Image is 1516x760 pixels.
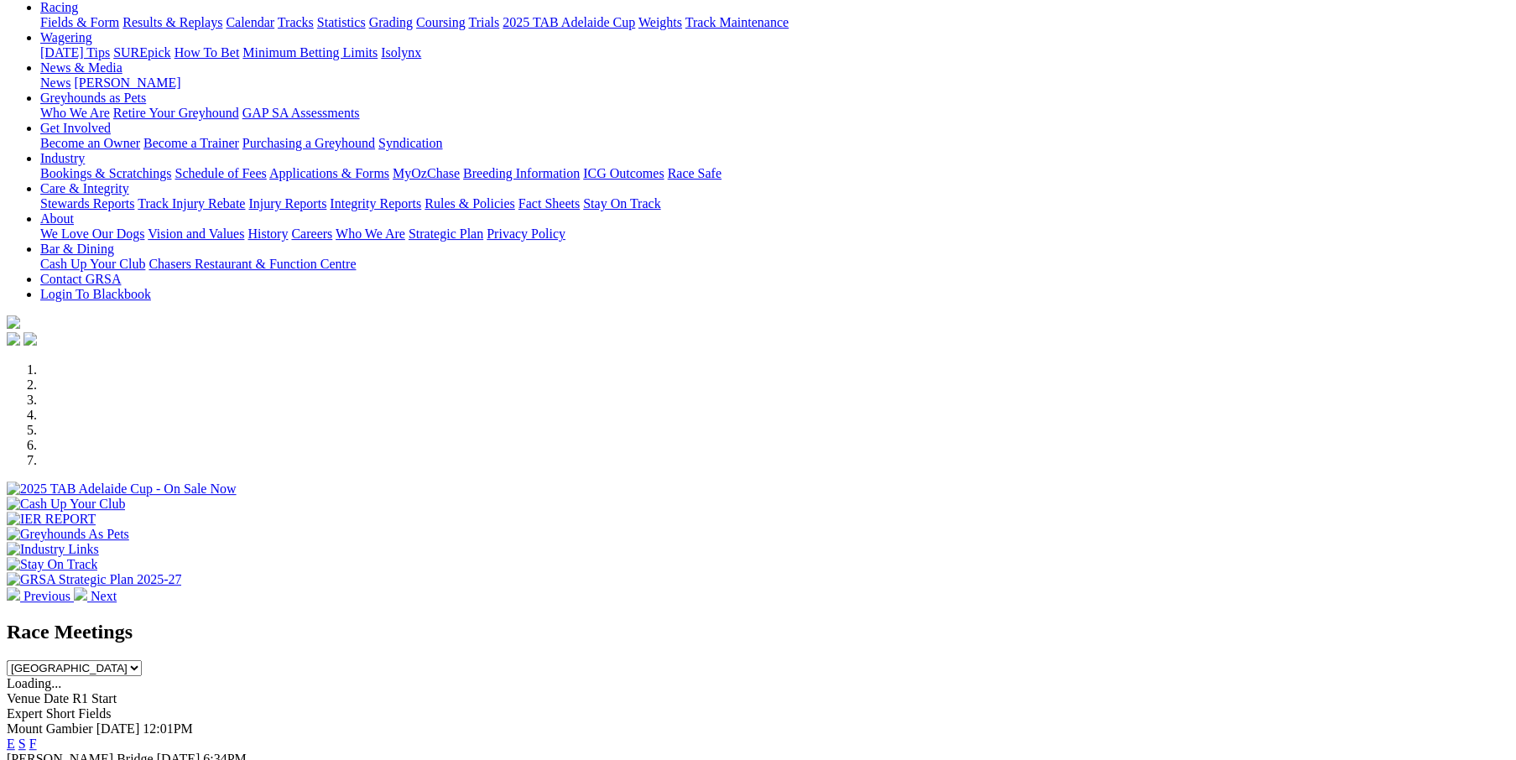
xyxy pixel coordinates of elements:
img: IER REPORT [7,512,96,527]
img: 2025 TAB Adelaide Cup - On Sale Now [7,482,237,497]
a: Greyhounds as Pets [40,91,146,105]
span: Mount Gambier [7,721,93,736]
img: twitter.svg [23,332,37,346]
span: Venue [7,691,40,705]
span: Next [91,589,117,603]
div: Racing [40,15,1509,30]
img: chevron-left-pager-white.svg [7,587,20,601]
a: Fields & Form [40,15,119,29]
img: Greyhounds As Pets [7,527,129,542]
a: Applications & Forms [269,166,389,180]
a: [DATE] Tips [40,45,110,60]
div: News & Media [40,75,1509,91]
a: We Love Our Dogs [40,226,144,241]
a: Coursing [416,15,466,29]
img: Cash Up Your Club [7,497,125,512]
a: How To Bet [175,45,240,60]
img: chevron-right-pager-white.svg [74,587,87,601]
a: Injury Reports [248,196,326,211]
a: [PERSON_NAME] [74,75,180,90]
span: Date [44,691,69,705]
span: Previous [23,589,70,603]
a: Get Involved [40,121,111,135]
a: Syndication [378,136,442,150]
a: Wagering [40,30,92,44]
a: Login To Blackbook [40,287,151,301]
span: Fields [78,706,111,721]
div: Get Involved [40,136,1509,151]
a: Tracks [278,15,314,29]
a: News [40,75,70,90]
a: Breeding Information [463,166,580,180]
a: Strategic Plan [409,226,483,241]
div: About [40,226,1509,242]
span: 12:01PM [143,721,193,736]
span: Short [46,706,76,721]
a: Minimum Betting Limits [242,45,378,60]
a: Race Safe [667,166,721,180]
a: News & Media [40,60,122,75]
a: E [7,737,15,751]
a: Care & Integrity [40,181,129,195]
a: About [40,211,74,226]
a: Become a Trainer [143,136,239,150]
a: Who We Are [336,226,405,241]
span: R1 Start [72,691,117,705]
div: Industry [40,166,1509,181]
span: [DATE] [96,721,140,736]
a: Track Maintenance [685,15,789,29]
span: Expert [7,706,43,721]
a: Trials [468,15,499,29]
a: Chasers Restaurant & Function Centre [148,257,356,271]
span: Loading... [7,676,61,690]
div: Wagering [40,45,1509,60]
a: Bar & Dining [40,242,114,256]
a: Purchasing a Greyhound [242,136,375,150]
a: Stewards Reports [40,196,134,211]
a: Bookings & Scratchings [40,166,171,180]
a: Calendar [226,15,274,29]
a: Careers [291,226,332,241]
a: Privacy Policy [487,226,565,241]
a: Stay On Track [583,196,660,211]
a: 2025 TAB Adelaide Cup [503,15,635,29]
a: Next [74,589,117,603]
div: Bar & Dining [40,257,1509,272]
div: Care & Integrity [40,196,1509,211]
a: Retire Your Greyhound [113,106,239,120]
a: Fact Sheets [518,196,580,211]
a: Previous [7,589,74,603]
a: SUREpick [113,45,170,60]
a: F [29,737,37,751]
img: logo-grsa-white.png [7,315,20,329]
h2: Race Meetings [7,621,1509,643]
a: Vision and Values [148,226,244,241]
a: Who We Are [40,106,110,120]
div: Greyhounds as Pets [40,106,1509,121]
a: Rules & Policies [425,196,515,211]
img: Industry Links [7,542,99,557]
a: Results & Replays [122,15,222,29]
a: Industry [40,151,85,165]
a: History [247,226,288,241]
img: Stay On Track [7,557,97,572]
a: S [18,737,26,751]
a: Statistics [317,15,366,29]
a: Weights [638,15,682,29]
a: MyOzChase [393,166,460,180]
a: Become an Owner [40,136,140,150]
a: Isolynx [381,45,421,60]
a: Schedule of Fees [175,166,266,180]
a: Grading [369,15,413,29]
img: GRSA Strategic Plan 2025-27 [7,572,181,587]
a: GAP SA Assessments [242,106,360,120]
a: Track Injury Rebate [138,196,245,211]
a: ICG Outcomes [583,166,664,180]
img: facebook.svg [7,332,20,346]
a: Integrity Reports [330,196,421,211]
a: Contact GRSA [40,272,121,286]
a: Cash Up Your Club [40,257,145,271]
